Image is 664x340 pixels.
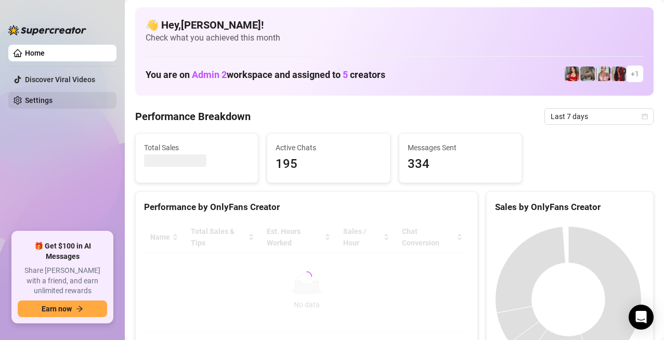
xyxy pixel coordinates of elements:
span: Last 7 days [551,109,647,124]
span: Earn now [42,305,72,313]
img: Lana [596,67,610,81]
span: loading [301,271,313,282]
img: logo-BBDzfeDw.svg [8,25,86,35]
span: Total Sales [144,142,250,153]
span: Messages Sent [408,142,513,153]
a: Discover Viral Videos [25,75,95,84]
span: 195 [276,154,381,174]
a: Settings [25,96,53,104]
img: Valentina [611,67,626,81]
span: 🎁 Get $100 in AI Messages [18,241,107,261]
button: Earn nowarrow-right [18,300,107,317]
a: Home [25,49,45,57]
div: Performance by OnlyFans Creator [144,200,469,214]
div: Open Intercom Messenger [629,305,654,330]
div: Sales by OnlyFans Creator [495,200,645,214]
span: arrow-right [76,305,83,312]
span: Share [PERSON_NAME] with a friend, and earn unlimited rewards [18,266,107,296]
h4: Performance Breakdown [135,109,251,124]
img: Envy Kells [580,67,595,81]
span: Active Chats [276,142,381,153]
span: Admin 2 [192,69,227,80]
span: Check what you achieved this month [146,32,643,44]
img: Madi FREE [565,67,579,81]
span: calendar [642,113,648,120]
h1: You are on workspace and assigned to creators [146,69,385,81]
span: 5 [343,69,348,80]
span: + 1 [631,68,639,80]
span: 334 [408,154,513,174]
h4: 👋 Hey, [PERSON_NAME] ! [146,18,643,32]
